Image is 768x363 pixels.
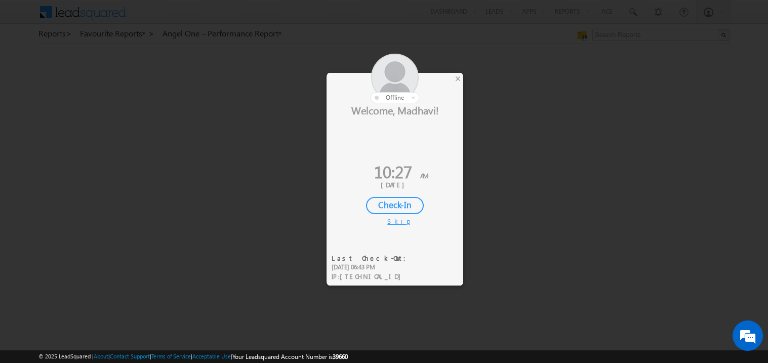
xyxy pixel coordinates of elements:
[327,103,463,116] div: Welcome, Madhavi!
[387,217,402,226] div: Skip
[94,353,108,359] a: About
[151,353,191,359] a: Terms of Service
[334,180,456,189] div: [DATE]
[386,94,404,101] span: offline
[333,353,348,360] span: 39660
[340,272,406,280] span: [TECHNICAL_ID]
[420,171,428,180] span: AM
[110,353,150,359] a: Contact Support
[232,353,348,360] span: Your Leadsquared Account Number is
[332,254,412,263] div: Last Check-Out:
[374,160,412,183] span: 10:27
[332,263,412,272] div: [DATE] 06:43 PM
[38,352,348,361] span: © 2025 LeadSquared | | | | |
[332,272,412,281] div: IP :
[366,197,424,214] div: Check-In
[192,353,231,359] a: Acceptable Use
[453,73,463,84] div: ×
